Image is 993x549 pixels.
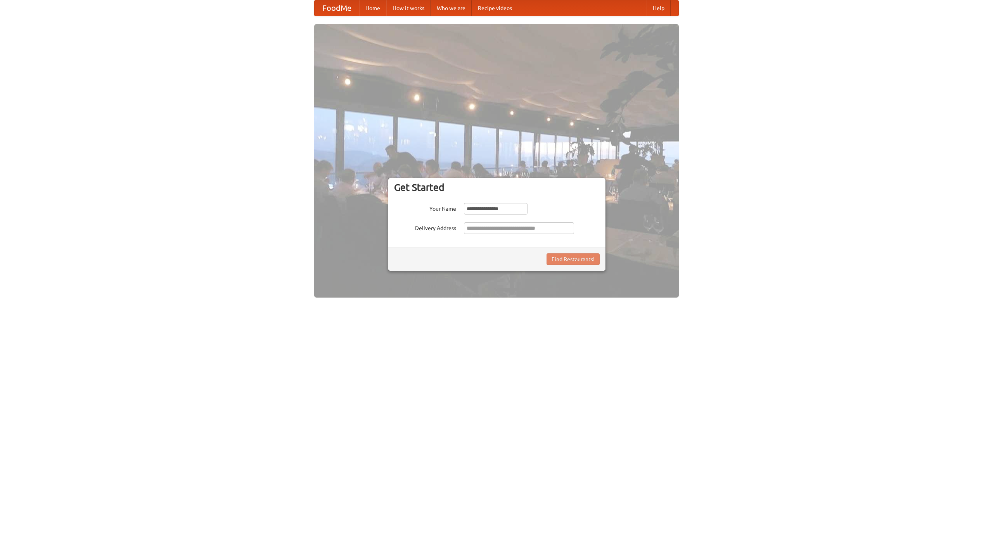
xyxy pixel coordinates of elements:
label: Your Name [394,203,456,213]
button: Find Restaurants! [547,253,600,265]
a: FoodMe [315,0,359,16]
a: Recipe videos [472,0,518,16]
a: How it works [386,0,431,16]
a: Home [359,0,386,16]
a: Who we are [431,0,472,16]
a: Help [647,0,671,16]
h3: Get Started [394,182,600,193]
label: Delivery Address [394,222,456,232]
